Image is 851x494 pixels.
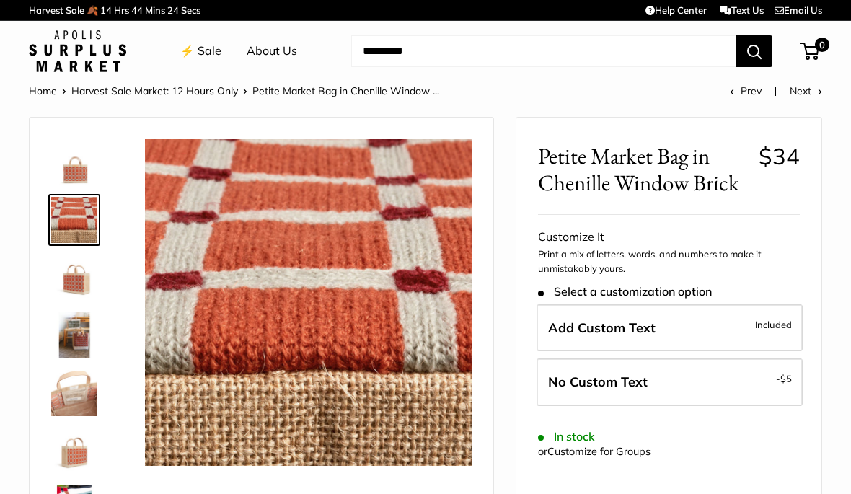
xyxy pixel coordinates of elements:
[51,428,97,474] img: Petite Market Bag in Chenille Window Brick
[538,430,595,444] span: In stock
[48,367,100,419] a: Petite Market Bag in Chenille Window Brick
[145,139,472,466] img: Petite Market Bag in Chenille Window Brick
[538,226,800,248] div: Customize It
[790,84,822,97] a: Next
[755,316,792,333] span: Included
[252,84,439,97] span: Petite Market Bag in Chenille Window ...
[131,4,143,16] span: 44
[775,4,822,16] a: Email Us
[48,194,100,246] a: Petite Market Bag in Chenille Window Brick
[548,374,648,390] span: No Custom Text
[537,304,803,352] label: Add Custom Text
[180,40,221,62] a: ⚡️ Sale
[29,84,57,97] a: Home
[538,442,651,462] div: or
[548,319,656,336] span: Add Custom Text
[48,252,100,304] a: Petite Market Bag in Chenille Window Brick
[801,43,819,60] a: 0
[645,4,707,16] a: Help Center
[247,40,297,62] a: About Us
[51,197,97,243] img: Petite Market Bag in Chenille Window Brick
[100,4,112,16] span: 14
[538,247,800,275] p: Print a mix of letters, words, and numbers to make it unmistakably yours.
[167,4,179,16] span: 24
[48,309,100,361] a: Petite Market Bag in Chenille Window Brick
[538,143,748,196] span: Petite Market Bag in Chenille Window Brick
[145,4,165,16] span: Mins
[736,35,772,67] button: Search
[780,373,792,384] span: $5
[351,35,736,67] input: Search...
[51,139,97,185] img: Petite Market Bag in Chenille Window Brick
[48,136,100,188] a: Petite Market Bag in Chenille Window Brick
[730,84,762,97] a: Prev
[29,30,126,72] img: Apolis: Surplus Market
[759,142,800,170] span: $34
[114,4,129,16] span: Hrs
[181,4,200,16] span: Secs
[547,445,651,458] a: Customize for Groups
[51,312,97,358] img: Petite Market Bag in Chenille Window Brick
[51,255,97,301] img: Petite Market Bag in Chenille Window Brick
[537,358,803,406] label: Leave Blank
[815,38,829,52] span: 0
[538,285,712,299] span: Select a customization option
[776,370,792,387] span: -
[51,370,97,416] img: Petite Market Bag in Chenille Window Brick
[720,4,764,16] a: Text Us
[71,84,238,97] a: Harvest Sale Market: 12 Hours Only
[29,81,439,100] nav: Breadcrumb
[48,425,100,477] a: Petite Market Bag in Chenille Window Brick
